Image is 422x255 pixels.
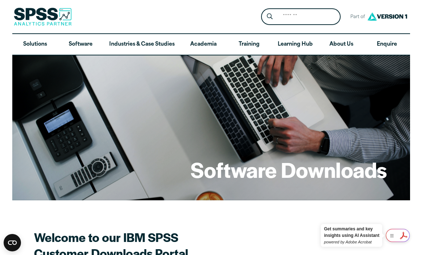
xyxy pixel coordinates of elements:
[261,8,341,25] form: Site Header Search Form
[263,10,276,24] button: Search magnifying glass icon
[180,34,226,55] a: Academia
[272,34,319,55] a: Learning Hub
[4,234,21,251] button: Open CMP widget
[103,34,180,55] a: Industries & Case Studies
[12,34,410,55] nav: Desktop version of site main menu
[226,34,272,55] a: Training
[364,34,410,55] a: Enquire
[12,34,58,55] a: Solutions
[366,10,409,23] img: Version1 Logo
[346,12,366,22] span: Part of
[267,13,273,20] svg: Search magnifying glass icon
[14,8,72,26] img: SPSS Analytics Partner
[319,34,364,55] a: About Us
[191,155,387,183] h1: Software Downloads
[58,34,103,55] a: Software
